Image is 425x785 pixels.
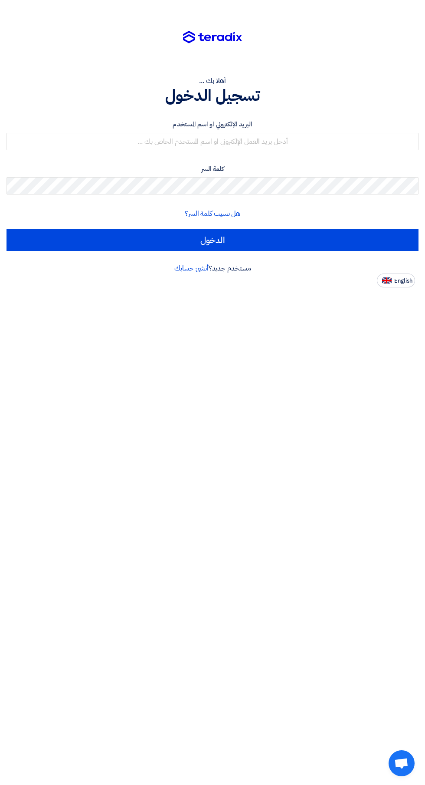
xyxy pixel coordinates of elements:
div: دردشة مفتوحة [389,750,415,776]
h1: تسجيل الدخول [7,86,418,105]
a: هل نسيت كلمة السر؟ [185,208,240,219]
label: البريد الإلكتروني او اسم المستخدم [7,119,418,129]
img: Teradix logo [183,31,242,44]
button: English [377,274,415,287]
img: en-US.png [382,277,392,284]
span: English [394,278,412,284]
div: مستخدم جديد؟ [7,263,418,274]
input: أدخل بريد العمل الإلكتروني او اسم المستخدم الخاص بك ... [7,133,418,150]
a: أنشئ حسابك [174,263,209,274]
div: أهلا بك ... [7,76,418,86]
input: الدخول [7,229,418,251]
label: كلمة السر [7,164,418,174]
